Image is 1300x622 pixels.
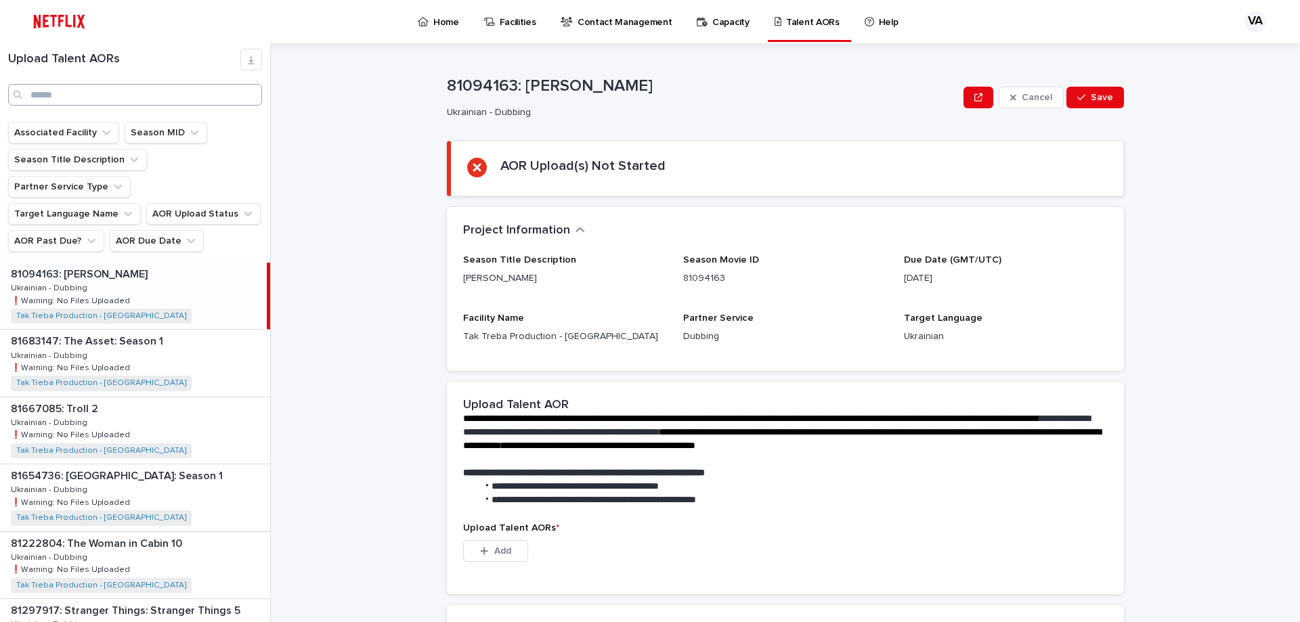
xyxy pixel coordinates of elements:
p: 81094163: [PERSON_NAME] [447,76,958,96]
p: Ukrainian [904,330,1108,344]
a: Tak Treba Production - [GEOGRAPHIC_DATA] [16,311,186,321]
button: Save [1066,87,1124,108]
input: Search [8,84,262,106]
p: ❗️Warning: No Files Uploaded [11,495,133,508]
a: Tak Treba Production - [GEOGRAPHIC_DATA] [16,378,186,388]
h2: Project Information [463,223,570,238]
span: Partner Service [683,313,754,323]
span: Add [494,546,511,556]
button: AOR Due Date [110,230,204,252]
span: Facility Name [463,313,524,323]
button: Add [463,540,528,562]
span: Target Language [904,313,982,323]
span: Due Date (GMT/UTC) [904,255,1001,265]
img: ifQbXi3ZQGMSEF7WDB7W [27,8,91,35]
button: Partner Service Type [8,176,131,198]
p: ❗️Warning: No Files Uploaded [11,361,133,373]
p: Ukrainian - Dubbing [447,107,953,118]
p: Ukrainian - Dubbing [11,349,90,361]
a: Tak Treba Production - [GEOGRAPHIC_DATA] [16,446,186,456]
span: Season Title Description [463,255,576,265]
button: Target Language Name [8,203,141,225]
p: 81094163: [PERSON_NAME] [11,265,150,281]
h2: Upload Talent AOR [463,398,569,413]
span: Cancel [1022,93,1052,102]
button: AOR Upload Status [146,203,261,225]
p: Tak Treba Production - [GEOGRAPHIC_DATA] [463,330,667,344]
h1: Upload Talent AORs [8,52,240,67]
p: Ukrainian - Dubbing [11,416,90,428]
p: Dubbing [683,330,887,344]
h2: AOR Upload(s) Not Started [500,158,666,174]
button: Project Information [463,223,585,238]
p: 81683147: The Asset: Season 1 [11,332,166,348]
button: Associated Facility [8,122,119,143]
p: ❗️Warning: No Files Uploaded [11,294,133,306]
p: Ukrainian - Dubbing [11,483,90,495]
p: 81297917: Stranger Things: Stranger Things 5 [11,602,243,617]
span: Upload Talent AORs [463,523,559,533]
p: 81667085: Troll 2 [11,400,101,416]
span: Save [1091,93,1113,102]
p: 81654736: [GEOGRAPHIC_DATA]: Season 1 [11,467,225,483]
p: 81094163 [683,271,887,286]
div: VA [1244,11,1266,32]
button: Cancel [999,87,1064,108]
button: AOR Past Due? [8,230,104,252]
button: Season MID [125,122,207,143]
p: [PERSON_NAME] [463,271,667,286]
button: Season Title Description [8,149,147,171]
a: Tak Treba Production - [GEOGRAPHIC_DATA] [16,581,186,590]
p: [DATE] [904,271,1108,286]
p: ❗️Warning: No Files Uploaded [11,428,133,440]
p: Ukrainian - Dubbing [11,550,90,562]
span: Season Movie ID [683,255,759,265]
p: 81222804: The Woman in Cabin 10 [11,535,185,550]
a: Tak Treba Production - [GEOGRAPHIC_DATA] [16,513,186,523]
p: ❗️Warning: No Files Uploaded [11,562,133,575]
p: Ukrainian - Dubbing [11,281,90,293]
